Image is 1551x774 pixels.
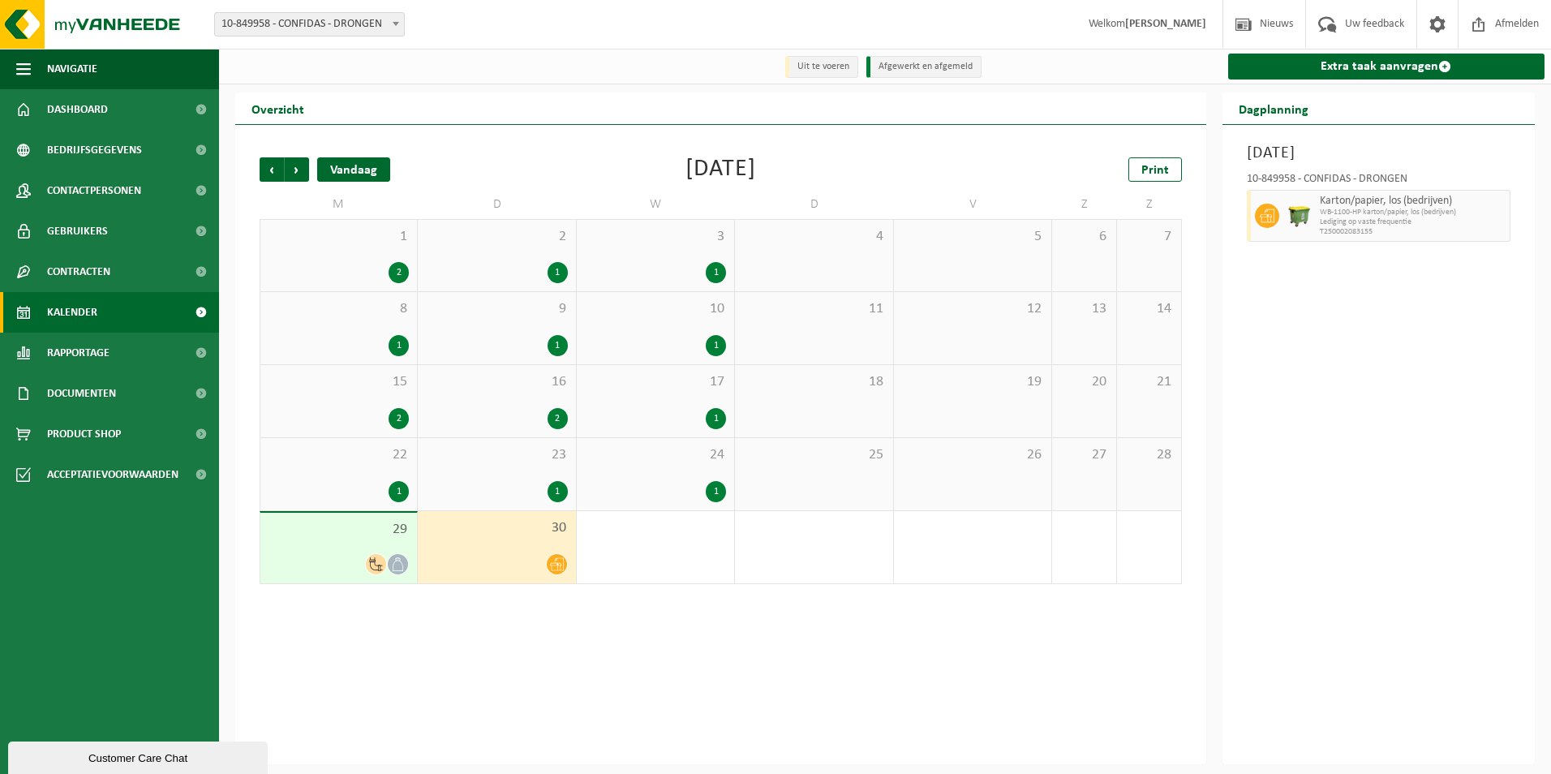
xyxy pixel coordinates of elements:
[706,262,726,283] div: 1
[548,408,568,429] div: 2
[426,300,567,318] span: 9
[1287,204,1312,228] img: WB-1100-HPE-GN-50
[1125,228,1173,246] span: 7
[8,738,271,774] iframe: chat widget
[47,130,142,170] span: Bedrijfsgegevens
[235,92,320,124] h2: Overzicht
[1228,54,1545,80] a: Extra taak aanvragen
[1060,228,1108,246] span: 6
[389,262,409,283] div: 2
[47,454,178,495] span: Acceptatievoorwaarden
[902,228,1043,246] span: 5
[317,157,390,182] div: Vandaag
[47,414,121,454] span: Product Shop
[577,190,735,219] td: W
[548,481,568,502] div: 1
[269,446,409,464] span: 22
[902,300,1043,318] span: 12
[426,373,567,391] span: 16
[685,157,756,182] div: [DATE]
[47,49,97,89] span: Navigatie
[706,481,726,502] div: 1
[902,446,1043,464] span: 26
[215,13,404,36] span: 10-849958 - CONFIDAS - DRONGEN
[894,190,1052,219] td: V
[47,252,110,292] span: Contracten
[785,56,858,78] li: Uit te voeren
[269,228,409,246] span: 1
[418,190,576,219] td: D
[47,333,110,373] span: Rapportage
[706,408,726,429] div: 1
[743,228,884,246] span: 4
[1125,373,1173,391] span: 21
[1128,157,1182,182] a: Print
[585,228,726,246] span: 3
[548,335,568,356] div: 1
[743,300,884,318] span: 11
[585,300,726,318] span: 10
[47,89,108,130] span: Dashboard
[902,373,1043,391] span: 19
[866,56,982,78] li: Afgewerkt en afgemeld
[1125,300,1173,318] span: 14
[735,190,893,219] td: D
[1247,141,1511,166] h3: [DATE]
[389,481,409,502] div: 1
[585,446,726,464] span: 24
[706,335,726,356] div: 1
[269,373,409,391] span: 15
[426,446,567,464] span: 23
[1117,190,1182,219] td: Z
[1060,373,1108,391] span: 20
[426,519,567,537] span: 30
[1060,300,1108,318] span: 13
[743,446,884,464] span: 25
[585,373,726,391] span: 17
[47,211,108,252] span: Gebruikers
[1247,174,1511,190] div: 10-849958 - CONFIDAS - DRONGEN
[743,373,884,391] span: 18
[214,12,405,37] span: 10-849958 - CONFIDAS - DRONGEN
[389,335,409,356] div: 1
[426,228,567,246] span: 2
[1141,164,1169,177] span: Print
[260,157,284,182] span: Vorige
[47,292,97,333] span: Kalender
[1222,92,1325,124] h2: Dagplanning
[47,170,141,211] span: Contactpersonen
[285,157,309,182] span: Volgende
[47,373,116,414] span: Documenten
[1320,227,1506,237] span: T250002083155
[1125,446,1173,464] span: 28
[1060,446,1108,464] span: 27
[269,521,409,539] span: 29
[269,300,409,318] span: 8
[548,262,568,283] div: 1
[1320,195,1506,208] span: Karton/papier, los (bedrijven)
[1320,208,1506,217] span: WB-1100-HP karton/papier, los (bedrijven)
[1052,190,1117,219] td: Z
[260,190,418,219] td: M
[1320,217,1506,227] span: Lediging op vaste frequentie
[389,408,409,429] div: 2
[1125,18,1206,30] strong: [PERSON_NAME]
